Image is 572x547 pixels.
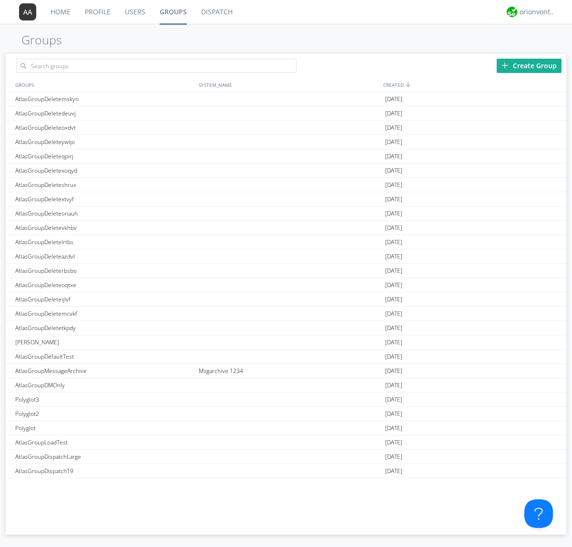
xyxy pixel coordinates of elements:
[6,321,566,335] a: AtlasGroupDeletetkpdy[DATE]
[385,206,402,221] span: [DATE]
[13,264,196,278] div: AtlasGroupDeleterbsbo
[385,135,402,149] span: [DATE]
[6,206,566,221] a: AtlasGroupDeleteonauh[DATE]
[6,149,566,164] a: AtlasGroupDeleteqpirj[DATE]
[6,335,566,350] a: [PERSON_NAME][DATE]
[19,3,36,21] img: 373638.png
[385,249,402,264] span: [DATE]
[385,435,402,450] span: [DATE]
[13,450,196,464] div: AtlasGroupDispatchLarge
[13,407,196,421] div: Polyglot2
[385,450,402,464] span: [DATE]
[385,392,402,407] span: [DATE]
[6,135,566,149] a: AtlasGroupDeleteywlpi[DATE]
[13,121,196,134] div: AtlasGroupDeleteoxdvt
[385,178,402,192] span: [DATE]
[520,7,555,17] div: orionvontas+atlas+automation+org2
[13,335,196,349] div: [PERSON_NAME]
[13,321,196,335] div: AtlasGroupDeletetkpdy
[13,78,194,92] div: GROUPS
[6,421,566,435] a: Polyglot[DATE]
[13,464,196,478] div: AtlasGroupDispatch19
[385,106,402,121] span: [DATE]
[13,149,196,163] div: AtlasGroupDeleteqpirj
[13,164,196,177] div: AtlasGroupDeletexoqyd
[13,235,196,249] div: AtlasGroupDeletelrtbs
[13,178,196,192] div: AtlasGroupDeleteshrux
[13,92,196,106] div: AtlasGroupDeletemskyn
[6,164,566,178] a: AtlasGroupDeletexoqyd[DATE]
[385,307,402,321] span: [DATE]
[13,106,196,120] div: AtlasGroupDeletedeuvj
[6,378,566,392] a: AtlasGroupDMOnly[DATE]
[507,7,517,17] img: 29d36aed6fa347d5a1537e7736e6aa13
[385,421,402,435] span: [DATE]
[385,149,402,164] span: [DATE]
[13,350,196,363] div: AtlasGroupDefaultTest
[385,335,402,350] span: [DATE]
[13,435,196,449] div: AtlasGroupLoadTest
[385,278,402,292] span: [DATE]
[385,192,402,206] span: [DATE]
[6,235,566,249] a: AtlasGroupDeletelrtbs[DATE]
[6,435,566,450] a: AtlasGroupLoadTest[DATE]
[13,378,196,392] div: AtlasGroupDMOnly
[501,62,508,69] img: plus.svg
[385,264,402,278] span: [DATE]
[13,278,196,292] div: AtlasGroupDeleteoqtxe
[385,464,402,478] span: [DATE]
[6,221,566,235] a: AtlasGroupDeletevkhbv[DATE]
[13,478,196,492] div: AtlasGroupDispatch18
[6,264,566,278] a: AtlasGroupDeleterbsbo[DATE]
[385,235,402,249] span: [DATE]
[13,206,196,220] div: AtlasGroupDeleteonauh
[6,464,566,478] a: AtlasGroupDispatch19[DATE]
[385,292,402,307] span: [DATE]
[13,364,196,378] div: AtlasGroupMessageArchive
[497,59,562,73] div: Create Group
[6,350,566,364] a: AtlasGroupDefaultTest[DATE]
[6,478,566,493] a: AtlasGroupDispatch18[DATE]
[524,499,553,528] iframe: Toggle Customer Support
[6,92,566,106] a: AtlasGroupDeletemskyn[DATE]
[385,121,402,135] span: [DATE]
[6,278,566,292] a: AtlasGroupDeleteoqtxe[DATE]
[13,421,196,435] div: Polyglot
[385,221,402,235] span: [DATE]
[6,178,566,192] a: AtlasGroupDeleteshrux[DATE]
[13,249,196,263] div: AtlasGroupDeleteazdvl
[196,364,383,378] div: Msgarchive 1234
[385,378,402,392] span: [DATE]
[385,407,402,421] span: [DATE]
[6,407,566,421] a: Polyglot2[DATE]
[385,164,402,178] span: [DATE]
[16,59,296,73] input: Search groups
[6,106,566,121] a: AtlasGroupDeletedeuvj[DATE]
[6,450,566,464] a: AtlasGroupDispatchLarge[DATE]
[13,392,196,406] div: Polyglot3
[381,78,566,92] div: CREATED
[6,364,566,378] a: AtlasGroupMessageArchiveMsgarchive 1234[DATE]
[13,135,196,149] div: AtlasGroupDeleteywlpi
[6,192,566,206] a: AtlasGroupDeletextvyf[DATE]
[13,292,196,306] div: AtlasGroupDeleteijlvf
[385,478,402,493] span: [DATE]
[13,221,196,235] div: AtlasGroupDeletevkhbv
[13,192,196,206] div: AtlasGroupDeletextvyf
[385,364,402,378] span: [DATE]
[6,307,566,321] a: AtlasGroupDeletemcvkf[DATE]
[13,307,196,320] div: AtlasGroupDeletemcvkf
[385,92,402,106] span: [DATE]
[6,392,566,407] a: Polyglot3[DATE]
[6,121,566,135] a: AtlasGroupDeleteoxdvt[DATE]
[6,292,566,307] a: AtlasGroupDeleteijlvf[DATE]
[385,350,402,364] span: [DATE]
[196,78,381,92] div: SYSTEM_NAME
[6,249,566,264] a: AtlasGroupDeleteazdvl[DATE]
[385,321,402,335] span: [DATE]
